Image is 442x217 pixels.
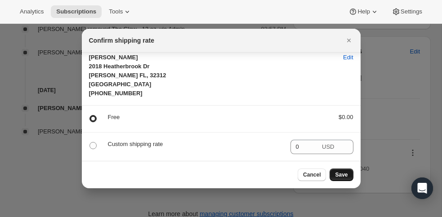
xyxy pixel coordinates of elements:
button: Cancel [298,168,326,181]
span: Settings [401,8,422,15]
p: Custom shipping rate [108,140,283,149]
span: Subscriptions [56,8,96,15]
span: Tools [109,8,123,15]
button: Close [343,34,355,47]
span: USD [322,143,334,150]
span: Save [335,171,348,178]
span: Help [357,8,370,15]
p: Free [108,113,324,122]
span: Analytics [20,8,44,15]
button: Help [343,5,384,18]
button: Save [330,168,353,181]
div: Open Intercom Messenger [411,177,433,199]
span: [PERSON_NAME] 2018 Heatherbrook Dr [PERSON_NAME] FL, 32312 [GEOGRAPHIC_DATA] [PHONE_NUMBER] [89,54,166,97]
h2: Confirm shipping rate [89,36,154,45]
button: Edit [338,50,358,65]
span: Cancel [303,171,321,178]
span: $0.00 [339,114,353,120]
button: Tools [103,5,137,18]
button: Subscriptions [51,5,102,18]
span: Edit [343,53,353,62]
button: Analytics [14,5,49,18]
button: Settings [386,5,428,18]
